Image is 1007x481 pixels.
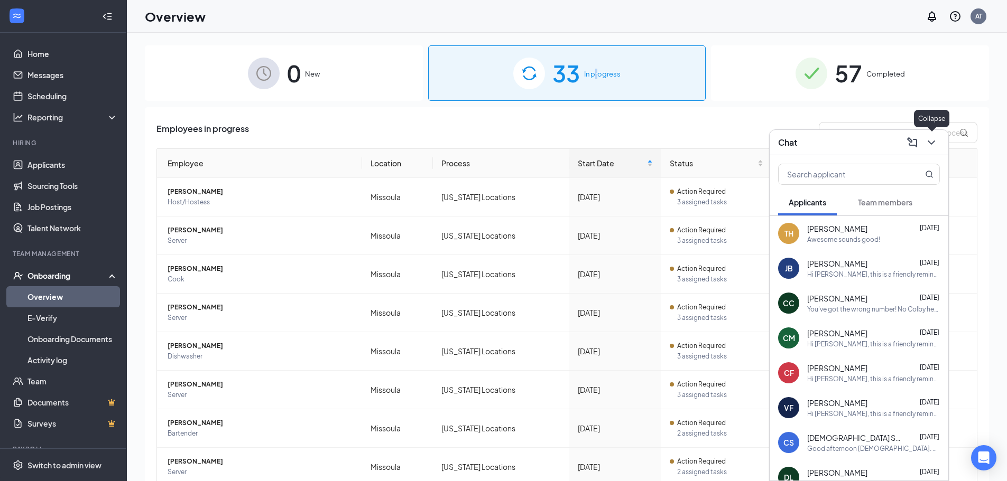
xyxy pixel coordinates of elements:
span: Action Required [677,186,726,197]
div: You've got the wrong number! No Colby here! [807,305,940,314]
svg: QuestionInfo [949,10,962,23]
div: [DATE] [578,384,653,395]
td: Missoula [362,371,433,409]
div: Reporting [27,112,118,122]
span: [PERSON_NAME] [168,456,354,467]
div: CC [783,298,794,308]
span: 3 assigned tasks [677,197,764,208]
td: Missoula [362,178,433,216]
div: [DATE] [578,422,653,434]
div: Hi [PERSON_NAME], this is a friendly reminder. Your meeting with Old Chicago Pizza & Taproom for ... [807,270,940,279]
h1: Overview [145,7,206,25]
div: AT [975,12,982,21]
span: Dishwasher [168,351,354,362]
span: Action Required [677,341,726,351]
span: [PERSON_NAME] [807,293,867,304]
span: [DEMOGRAPHIC_DATA] Styler [807,432,902,443]
span: Action Required [677,263,726,274]
td: Missoula [362,255,433,294]
span: Host/Hostess [168,197,354,208]
span: [DATE] [920,363,939,371]
span: [PERSON_NAME] [168,263,354,274]
svg: ChevronDown [925,136,938,149]
div: Awesome sounds good! [807,235,880,244]
span: Applicants [789,197,826,207]
td: [US_STATE] Locations [433,409,569,448]
div: Open Intercom Messenger [971,445,996,470]
span: [PERSON_NAME] [807,467,867,478]
a: Scheduling [27,86,118,107]
span: [PERSON_NAME] [168,186,354,197]
span: Action Required [677,225,726,235]
th: Employee [157,149,362,178]
div: Good afternoon [DEMOGRAPHIC_DATA]. Are you still interested in the position here? What shifts/hou... [807,444,940,453]
span: [DATE] [920,398,939,406]
svg: WorkstreamLogo [12,11,22,21]
a: DocumentsCrown [27,392,118,413]
span: 2 assigned tasks [677,467,764,477]
a: Job Postings [27,196,118,218]
td: Missoula [362,216,433,255]
span: Server [168,390,354,400]
span: [PERSON_NAME] [807,328,867,338]
span: Server [168,467,354,477]
span: [PERSON_NAME] [168,302,354,313]
span: Cook [168,274,354,285]
div: Hi [PERSON_NAME], this is a friendly reminder. Please select a meeting time slot for your Host/Ho... [807,339,940,348]
span: [DATE] [920,294,939,301]
td: [US_STATE] Locations [433,178,569,216]
span: Action Required [677,302,726,313]
td: [US_STATE] Locations [433,371,569,409]
div: [DATE] [578,191,653,203]
span: [PERSON_NAME] [168,379,354,390]
input: Search by Name, Job Posting, or Process [819,122,977,143]
span: 3 assigned tasks [677,274,764,285]
div: TH [784,228,793,239]
span: Server [168,235,354,246]
span: Team members [858,197,912,207]
svg: Analysis [13,112,23,122]
span: Bartender [168,428,354,439]
span: [DATE] [920,259,939,267]
span: [PERSON_NAME] [807,258,867,269]
span: Action Required [677,456,726,467]
span: Employees in progress [156,122,249,143]
button: ChevronDown [923,134,940,151]
div: CM [783,333,795,343]
div: Collapse [914,110,949,127]
div: Team Management [13,249,116,258]
button: ComposeMessage [904,134,921,151]
td: Missoula [362,409,433,448]
div: Hiring [13,138,116,147]
svg: Settings [13,460,23,470]
span: Action Required [677,418,726,428]
td: Missoula [362,332,433,371]
input: Search applicant [779,164,904,184]
span: [PERSON_NAME] [807,363,867,373]
h3: Chat [778,137,797,148]
span: [DATE] [920,433,939,441]
a: Messages [27,64,118,86]
td: [US_STATE] Locations [433,255,569,294]
span: [PERSON_NAME] [807,223,867,234]
div: Switch to admin view [27,460,101,470]
div: Onboarding [27,270,109,281]
svg: MagnifyingGlass [925,170,934,178]
span: Server [168,313,354,323]
th: Status [661,149,772,178]
div: [DATE] [578,307,653,318]
span: Completed [866,69,905,79]
a: SurveysCrown [27,413,118,434]
a: Activity log [27,350,118,371]
div: Hi [PERSON_NAME], this is a friendly reminder. Your meeting with Old Chicago Pizza & Taproom for ... [807,409,940,418]
div: [DATE] [578,461,653,473]
span: [DATE] [920,328,939,336]
a: Sourcing Tools [27,175,118,196]
div: [DATE] [578,345,653,357]
span: New [305,69,320,79]
span: 3 assigned tasks [677,390,764,400]
a: Team [27,371,118,392]
span: 33 [552,55,580,91]
div: [DATE] [578,230,653,241]
span: 57 [835,55,862,91]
